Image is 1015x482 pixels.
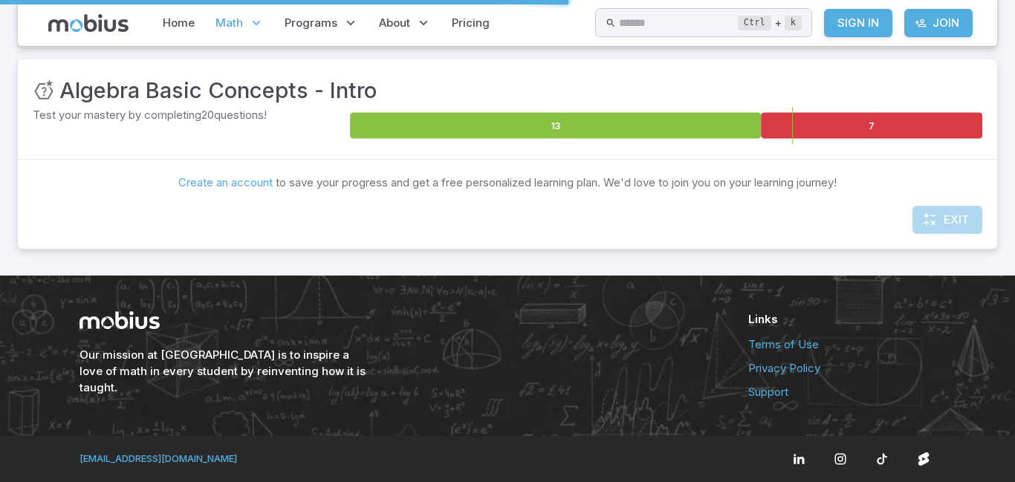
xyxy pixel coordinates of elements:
[178,175,273,189] a: Create an account
[904,9,973,37] a: Join
[748,384,935,400] a: Support
[748,311,935,328] h6: Links
[59,74,377,107] h3: Algebra Basic Concepts - Intro
[738,16,771,30] kbd: Ctrl
[748,360,935,377] a: Privacy Policy
[785,16,802,30] kbd: k
[178,175,837,191] p: to save your progress and get a free personalized learning plan. We'd love to join you on your le...
[824,9,892,37] a: Sign In
[33,107,347,123] p: Test your mastery by completing 20 questions!
[379,15,410,31] span: About
[158,6,199,40] a: Home
[748,336,935,353] a: Terms of Use
[80,347,369,396] h6: Our mission at [GEOGRAPHIC_DATA] is to inspire a love of math in every student by reinventing how...
[80,452,237,464] a: [EMAIL_ADDRESS][DOMAIN_NAME]
[285,15,337,31] span: Programs
[215,15,243,31] span: Math
[738,14,802,32] div: +
[447,6,494,40] a: Pricing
